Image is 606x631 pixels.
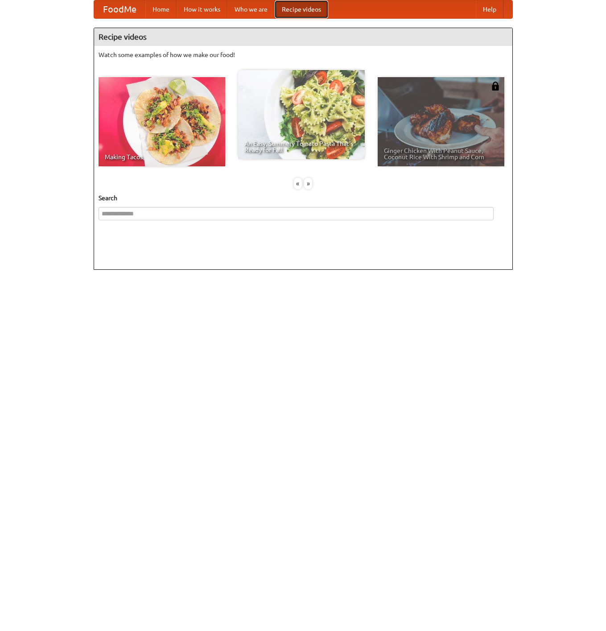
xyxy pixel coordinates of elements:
a: Making Tacos [99,77,225,166]
h4: Recipe videos [94,28,512,46]
a: An Easy, Summery Tomato Pasta That's Ready for Fall [238,70,365,159]
p: Watch some examples of how we make our food! [99,50,508,59]
h5: Search [99,194,508,202]
a: How it works [177,0,227,18]
a: Recipe videos [275,0,328,18]
span: Making Tacos [105,154,219,160]
a: FoodMe [94,0,145,18]
img: 483408.png [491,82,500,91]
div: « [294,178,302,189]
a: Help [476,0,503,18]
span: An Easy, Summery Tomato Pasta That's Ready for Fall [244,140,359,153]
a: Home [145,0,177,18]
a: Who we are [227,0,275,18]
div: » [304,178,312,189]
